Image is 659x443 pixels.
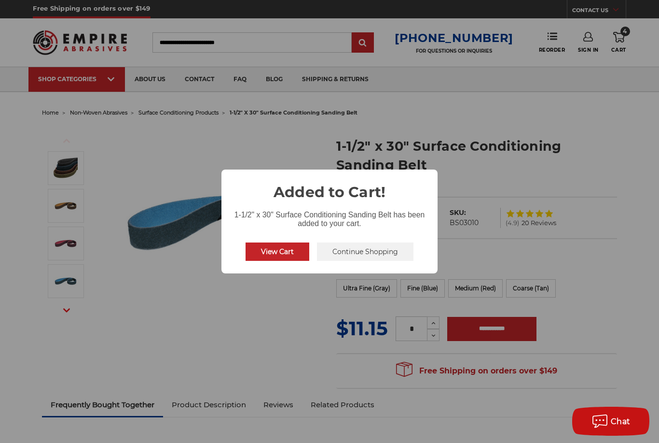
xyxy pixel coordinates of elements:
[611,417,631,426] span: Chat
[221,203,438,230] div: 1-1/2" x 30" Surface Conditioning Sanding Belt has been added to your cart.
[317,243,413,261] button: Continue Shopping
[221,170,438,203] h2: Added to Cart!
[572,407,649,436] button: Chat
[246,243,309,261] button: View Cart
